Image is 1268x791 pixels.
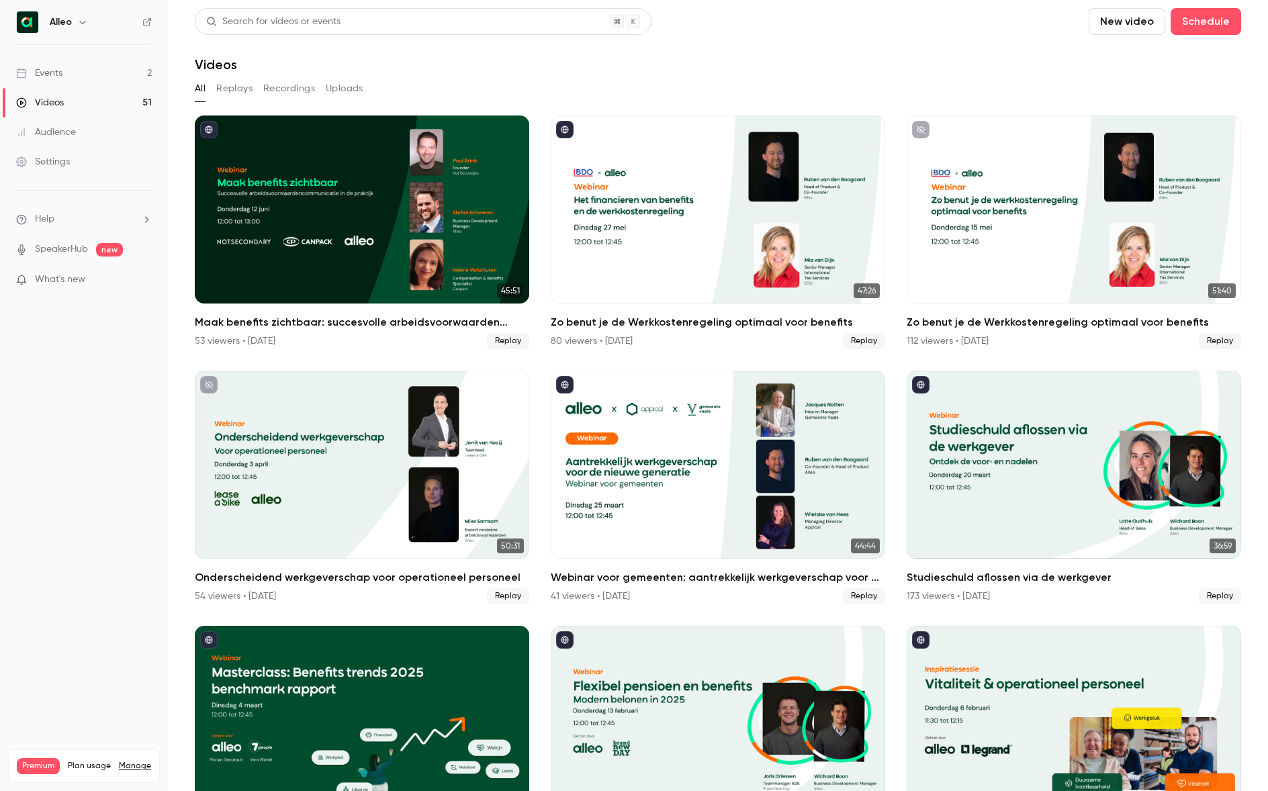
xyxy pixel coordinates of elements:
[16,155,70,169] div: Settings
[1208,283,1236,298] span: 51:40
[551,590,630,603] div: 41 viewers • [DATE]
[551,314,885,330] h2: Zo benut je de Werkkostenregeling optimaal voor benefits
[556,631,574,649] button: published
[119,761,151,772] a: Manage
[35,212,54,226] span: Help
[487,333,529,349] span: Replay
[551,115,885,349] li: Zo benut je de Werkkostenregeling optimaal voor benefits
[843,333,885,349] span: Replay
[195,115,529,349] li: Maak benefits zichtbaar: succesvolle arbeidsvoorwaarden communicatie in de praktijk
[195,56,237,73] h1: Videos
[907,334,989,348] div: 112 viewers • [DATE]
[851,539,880,553] span: 44:44
[487,588,529,604] span: Replay
[556,121,574,138] button: published
[1199,588,1241,604] span: Replay
[907,569,1241,586] h2: Studieschuld aflossen via de werkgever
[17,758,60,774] span: Premium
[907,115,1241,349] a: 51:40Zo benut je de Werkkostenregeling optimaal voor benefits112 viewers • [DATE]Replay
[200,631,218,649] button: published
[551,569,885,586] h2: Webinar voor gemeenten: aantrekkelijk werkgeverschap voor de nieuwe generatie
[497,539,524,553] span: 50:31
[200,121,218,138] button: published
[195,115,529,349] a: 45:51Maak benefits zichtbaar: succesvolle arbeidsvoorwaarden communicatie in de praktijk53 viewer...
[912,121,930,138] button: unpublished
[907,590,990,603] div: 173 viewers • [DATE]
[35,273,85,287] span: What's new
[200,376,218,393] button: unpublished
[551,371,885,604] a: 44:44Webinar voor gemeenten: aantrekkelijk werkgeverschap voor de nieuwe generatie41 viewers • [D...
[907,371,1241,604] a: 36:59Studieschuld aflossen via de werkgever173 viewers • [DATE]Replay
[206,15,341,29] div: Search for videos or events
[263,78,315,99] button: Recordings
[195,334,275,348] div: 53 viewers • [DATE]
[96,243,123,257] span: new
[551,334,633,348] div: 80 viewers • [DATE]
[854,283,880,298] span: 47:26
[1171,8,1241,35] button: Schedule
[68,761,111,772] span: Plan usage
[216,78,253,99] button: Replays
[912,631,930,649] button: published
[326,78,363,99] button: Uploads
[843,588,885,604] span: Replay
[16,212,152,226] li: help-dropdown-opener
[195,8,1241,783] section: Videos
[136,274,152,286] iframe: Noticeable Trigger
[16,66,62,80] div: Events
[551,371,885,604] li: Webinar voor gemeenten: aantrekkelijk werkgeverschap voor de nieuwe generatie
[912,376,930,393] button: published
[907,314,1241,330] h2: Zo benut je de Werkkostenregeling optimaal voor benefits
[1089,8,1165,35] button: New video
[16,96,64,109] div: Videos
[50,15,72,29] h6: Alleo
[195,371,529,604] li: Onderscheidend werkgeverschap voor operationeel personeel
[556,376,574,393] button: published
[1199,333,1241,349] span: Replay
[195,314,529,330] h2: Maak benefits zichtbaar: succesvolle arbeidsvoorwaarden communicatie in de praktijk
[35,242,88,257] a: SpeakerHub
[195,371,529,604] a: 50:31Onderscheidend werkgeverschap voor operationeel personeel54 viewers • [DATE]Replay
[16,126,76,139] div: Audience
[497,283,524,298] span: 45:51
[551,115,885,349] a: 47:26Zo benut je de Werkkostenregeling optimaal voor benefits80 viewers • [DATE]Replay
[195,590,276,603] div: 54 viewers • [DATE]
[1210,539,1236,553] span: 36:59
[195,569,529,586] h2: Onderscheidend werkgeverschap voor operationeel personeel
[195,78,206,99] button: All
[907,371,1241,604] li: Studieschuld aflossen via de werkgever
[907,115,1241,349] li: Zo benut je de Werkkostenregeling optimaal voor benefits
[17,11,38,33] img: Alleo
